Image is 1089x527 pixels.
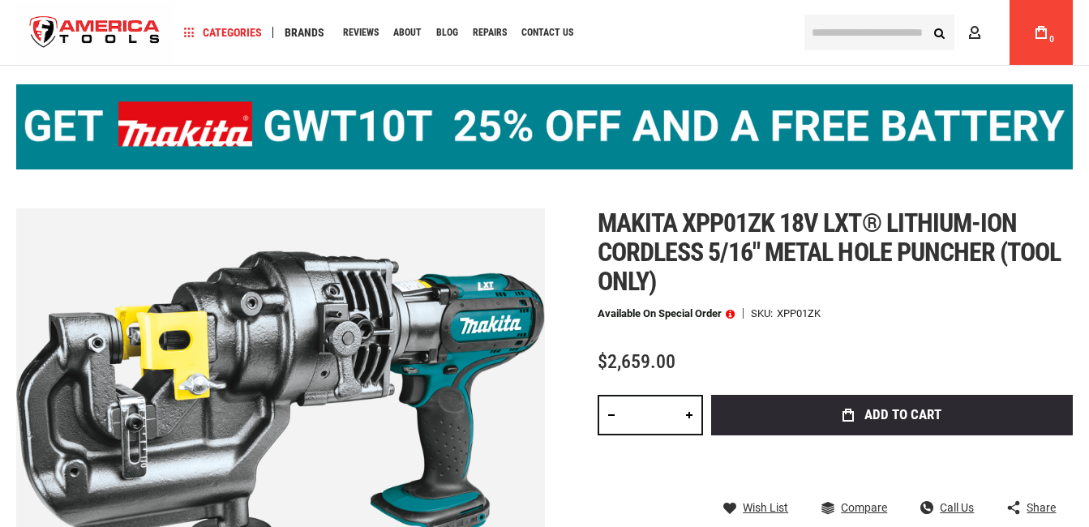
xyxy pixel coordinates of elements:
[1027,502,1056,513] span: Share
[841,502,887,513] span: Compare
[864,408,941,422] span: Add to Cart
[777,308,821,319] div: XPP01ZK
[285,27,324,38] span: Brands
[16,84,1073,169] img: BOGO: Buy the Makita® XGT IMpact Wrench (GWT10T), get the BL4040 4ah Battery FREE!
[821,500,887,515] a: Compare
[940,502,974,513] span: Call Us
[723,500,788,515] a: Wish List
[436,28,458,37] span: Blog
[920,500,974,515] a: Call Us
[393,28,422,37] span: About
[429,22,465,44] a: Blog
[177,22,269,44] a: Categories
[343,28,379,37] span: Reviews
[336,22,386,44] a: Reviews
[386,22,429,44] a: About
[184,27,262,38] span: Categories
[711,395,1073,435] button: Add to Cart
[16,2,174,63] img: America Tools
[751,308,777,319] strong: SKU
[16,2,174,63] a: store logo
[743,502,788,513] span: Wish List
[473,28,507,37] span: Repairs
[1049,35,1054,44] span: 0
[598,350,675,373] span: $2,659.00
[277,22,332,44] a: Brands
[924,17,954,48] button: Search
[465,22,514,44] a: Repairs
[598,208,1061,297] span: Makita xpp01zk 18v lxt® lithium-ion cordless 5/16" metal hole puncher (tool only)
[521,28,573,37] span: Contact Us
[598,308,735,319] p: Available on Special Order
[514,22,581,44] a: Contact Us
